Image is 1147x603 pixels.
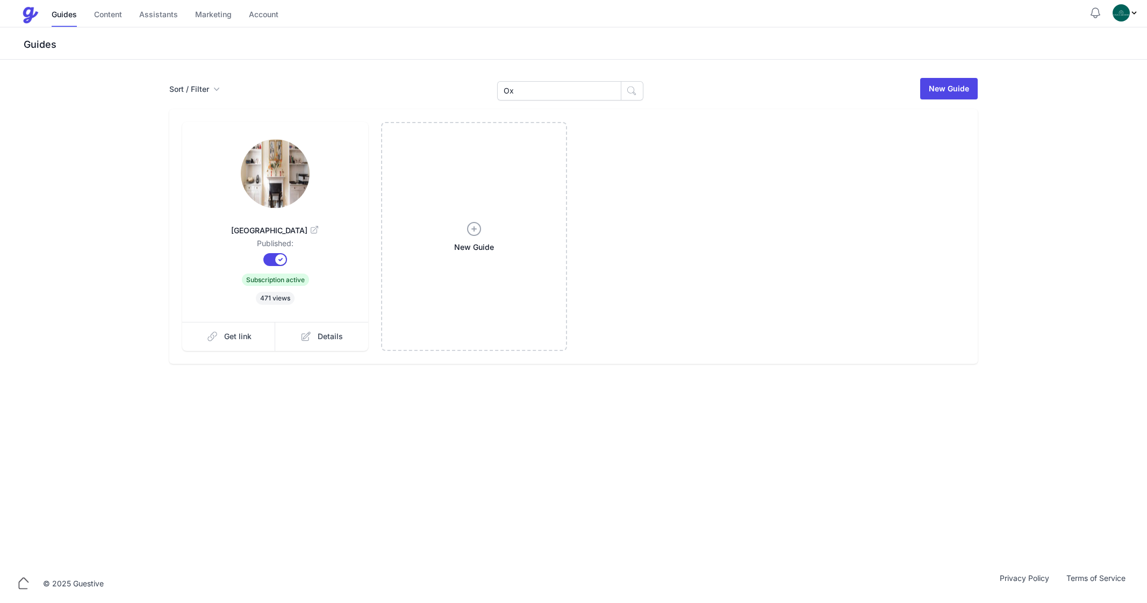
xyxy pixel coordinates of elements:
[920,78,978,99] a: New Guide
[94,4,122,27] a: Content
[1113,4,1138,21] div: Profile Menu
[52,4,77,27] a: Guides
[199,212,351,238] a: [GEOGRAPHIC_DATA]
[199,225,351,236] span: [GEOGRAPHIC_DATA]
[1113,4,1130,21] img: oovs19i4we9w73xo0bfpgswpi0cd
[318,331,343,342] span: Details
[256,292,295,305] span: 471 views
[224,331,252,342] span: Get link
[21,38,1147,51] h3: Guides
[43,578,104,589] div: © 2025 Guestive
[991,573,1058,594] a: Privacy Policy
[182,322,276,351] a: Get link
[21,6,39,24] img: Guestive Guides
[195,4,232,27] a: Marketing
[199,238,351,253] dd: Published:
[242,274,309,286] span: Subscription active
[1058,573,1134,594] a: Terms of Service
[497,81,621,101] input: Search Guides
[139,4,178,27] a: Assistants
[275,322,368,351] a: Details
[1089,6,1102,19] button: Notifications
[454,242,494,253] span: New Guide
[249,4,278,27] a: Account
[241,139,310,208] img: hdmgvwaq8kfuacaafu0ghkkjd0oq
[169,84,220,95] button: Sort / Filter
[381,122,567,351] a: New Guide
